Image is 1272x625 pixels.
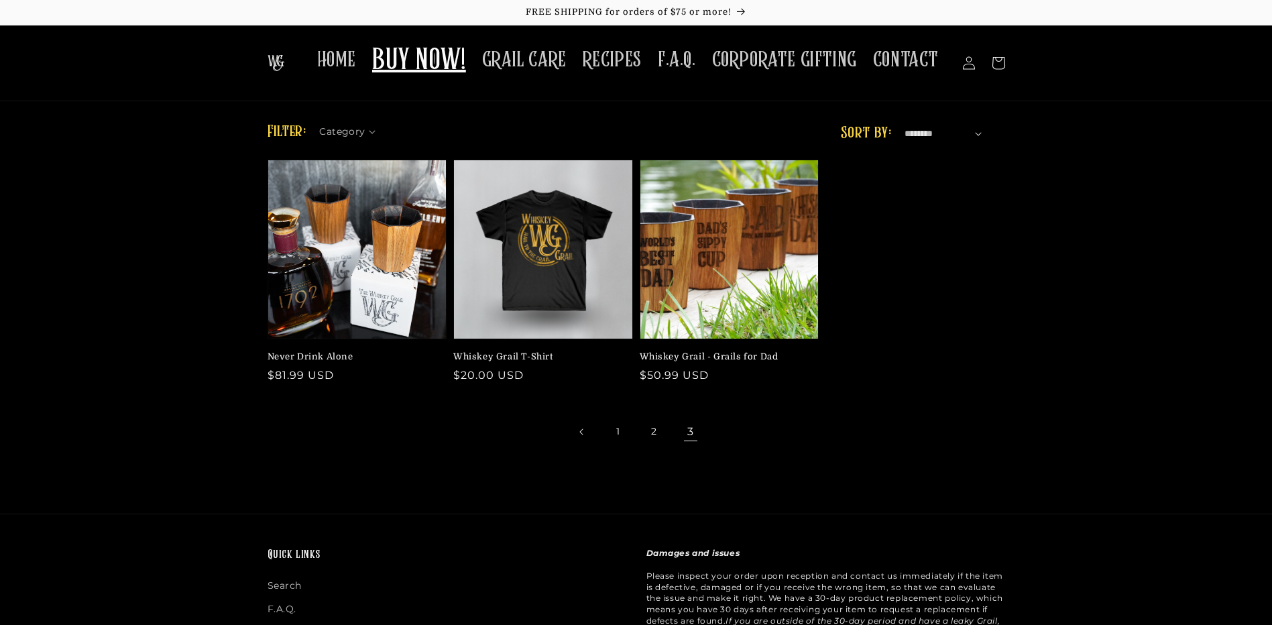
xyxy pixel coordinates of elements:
[317,47,356,73] span: HOME
[319,121,384,135] summary: Category
[268,577,302,598] a: Search
[658,47,696,73] span: F.A.Q.
[650,39,704,81] a: F.A.Q.
[453,351,625,363] a: Whiskey Grail T-Shirt
[319,125,365,139] span: Category
[268,598,297,621] a: F.A.Q.
[482,47,567,73] span: GRAIL CARE
[474,39,575,81] a: GRAIL CARE
[567,417,597,447] a: Previous page
[873,47,939,73] span: CONTACT
[268,120,306,144] h2: Filter:
[268,351,439,363] a: Never Drink Alone
[865,39,947,81] a: CONTACT
[603,417,633,447] a: Page 1
[712,47,857,73] span: CORPORATE GIFTING
[13,7,1259,18] p: FREE SHIPPING for orders of $75 or more!
[583,47,642,73] span: RECIPES
[640,417,669,447] a: Page 2
[268,55,284,71] img: The Whiskey Grail
[364,35,474,88] a: BUY NOW!
[676,417,705,447] span: Page 3
[575,39,650,81] a: RECIPES
[646,548,740,558] strong: Damages and issues
[372,43,466,80] span: BUY NOW!
[268,417,1005,447] nav: Pagination
[640,351,811,363] a: Whiskey Grail - Grails for Dad
[268,548,626,563] h2: Quick links
[309,39,364,81] a: HOME
[704,39,865,81] a: CORPORATE GIFTING
[841,125,891,141] label: Sort by:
